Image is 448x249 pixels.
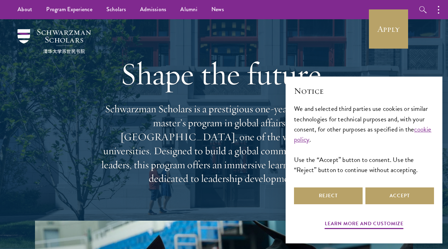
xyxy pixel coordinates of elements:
button: Reject [294,187,363,204]
h2: Notice [294,85,434,97]
h1: Shape the future. [98,54,350,93]
a: cookie policy [294,124,432,144]
a: Apply [369,9,408,49]
div: We and selected third parties use cookies or similar technologies for technical purposes and, wit... [294,104,434,175]
button: Learn more and customize [325,219,404,230]
p: Schwarzman Scholars is a prestigious one-year, fully funded master’s program in global affairs at... [98,102,350,186]
button: Accept [365,187,434,204]
img: Schwarzman Scholars [17,29,91,54]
